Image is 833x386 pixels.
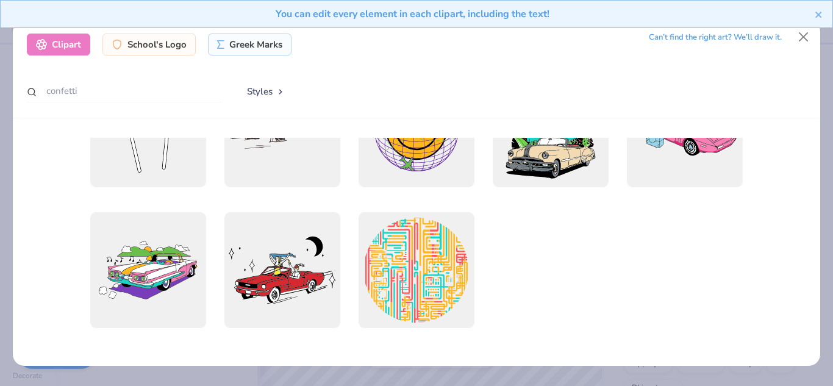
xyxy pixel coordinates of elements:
[27,80,222,102] input: Search by name
[234,80,298,103] button: Styles
[649,27,782,48] div: Can’t find the right art? We’ll draw it.
[27,34,90,55] div: Clipart
[10,7,815,21] div: You can edit every element in each clipart, including the text!
[815,7,823,21] button: close
[102,34,196,55] div: School's Logo
[208,34,291,55] div: Greek Marks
